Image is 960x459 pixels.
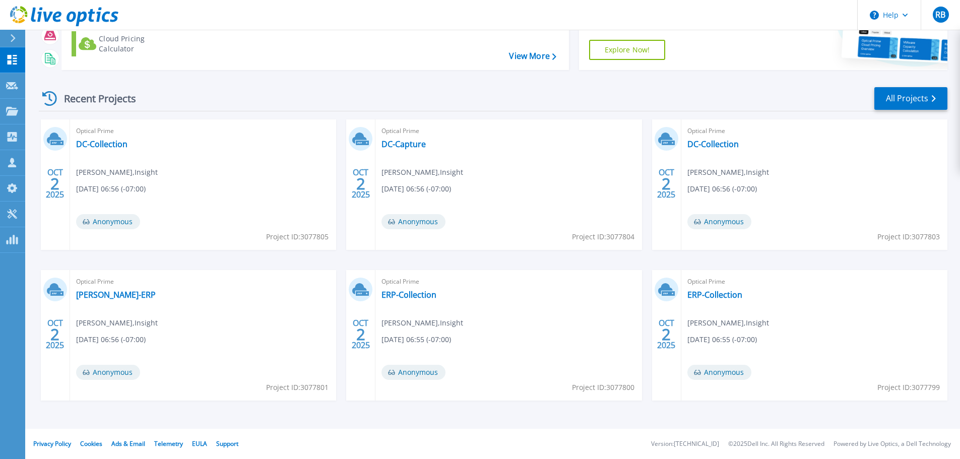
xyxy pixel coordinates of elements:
[687,125,941,137] span: Optical Prime
[381,276,635,287] span: Optical Prime
[45,316,65,353] div: OCT 2025
[76,183,146,194] span: [DATE] 06:56 (-07:00)
[381,125,635,137] span: Optical Prime
[351,165,370,202] div: OCT 2025
[687,214,751,229] span: Anonymous
[509,51,556,61] a: View More
[657,165,676,202] div: OCT 2025
[76,317,158,329] span: [PERSON_NAME] , Insight
[76,290,156,300] a: [PERSON_NAME]-ERP
[33,439,71,448] a: Privacy Policy
[356,330,365,339] span: 2
[351,316,370,353] div: OCT 2025
[381,334,451,345] span: [DATE] 06:55 (-07:00)
[572,231,634,242] span: Project ID: 3077804
[381,183,451,194] span: [DATE] 06:56 (-07:00)
[662,179,671,188] span: 2
[76,334,146,345] span: [DATE] 06:56 (-07:00)
[572,382,634,393] span: Project ID: 3077800
[381,139,426,149] a: DC-Capture
[76,139,127,149] a: DC-Collection
[76,365,140,380] span: Anonymous
[877,231,940,242] span: Project ID: 3077803
[874,87,947,110] a: All Projects
[657,316,676,353] div: OCT 2025
[935,11,945,19] span: RB
[216,439,238,448] a: Support
[687,290,742,300] a: ERP-Collection
[381,167,463,178] span: [PERSON_NAME] , Insight
[381,317,463,329] span: [PERSON_NAME] , Insight
[687,334,757,345] span: [DATE] 06:55 (-07:00)
[50,179,59,188] span: 2
[687,317,769,329] span: [PERSON_NAME] , Insight
[72,31,184,56] a: Cloud Pricing Calculator
[687,183,757,194] span: [DATE] 06:56 (-07:00)
[266,382,329,393] span: Project ID: 3077801
[50,330,59,339] span: 2
[154,439,183,448] a: Telemetry
[76,167,158,178] span: [PERSON_NAME] , Insight
[834,441,951,447] li: Powered by Live Optics, a Dell Technology
[76,276,330,287] span: Optical Prime
[381,290,436,300] a: ERP-Collection
[651,441,719,447] li: Version: [TECHNICAL_ID]
[80,439,102,448] a: Cookies
[662,330,671,339] span: 2
[687,167,769,178] span: [PERSON_NAME] , Insight
[687,365,751,380] span: Anonymous
[687,139,739,149] a: DC-Collection
[877,382,940,393] span: Project ID: 3077799
[381,214,445,229] span: Anonymous
[76,125,330,137] span: Optical Prime
[687,276,941,287] span: Optical Prime
[99,34,179,54] div: Cloud Pricing Calculator
[266,231,329,242] span: Project ID: 3077805
[356,179,365,188] span: 2
[728,441,824,447] li: © 2025 Dell Inc. All Rights Reserved
[45,165,65,202] div: OCT 2025
[76,214,140,229] span: Anonymous
[39,86,150,111] div: Recent Projects
[111,439,145,448] a: Ads & Email
[192,439,207,448] a: EULA
[381,365,445,380] span: Anonymous
[589,40,666,60] a: Explore Now!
